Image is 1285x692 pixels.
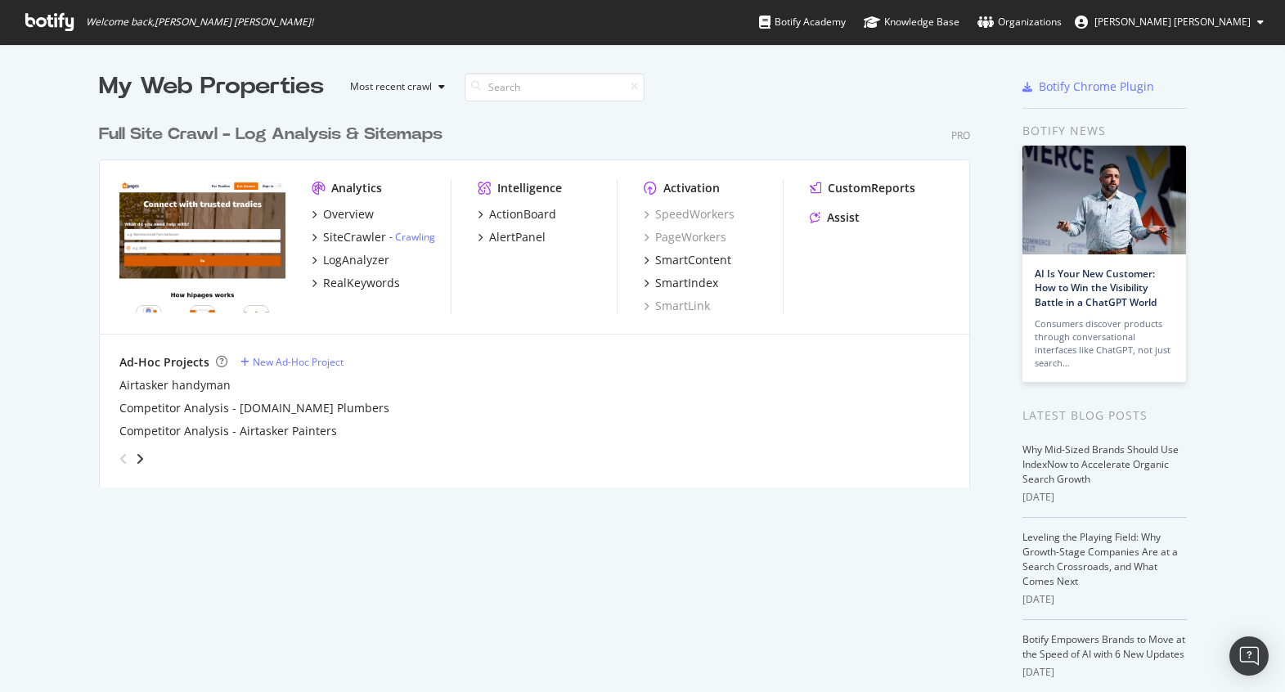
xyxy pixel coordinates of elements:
a: CustomReports [810,180,915,196]
a: SmartIndex [644,275,718,291]
div: [DATE] [1022,490,1187,505]
a: Airtasker handyman [119,377,231,393]
img: AI Is Your New Customer: How to Win the Visibility Battle in a ChatGPT World [1022,146,1186,254]
a: SmartContent [644,252,731,268]
div: Full Site Crawl - Log Analysis & Sitemaps [99,123,443,146]
div: angle-left [113,446,134,472]
div: Analytics [331,180,382,196]
div: SiteCrawler [323,229,386,245]
div: Open Intercom Messenger [1229,636,1269,676]
div: Botify news [1022,122,1187,140]
div: Organizations [977,14,1062,30]
a: Botify Empowers Brands to Move at the Speed of AI with 6 New Updates [1022,632,1185,661]
a: SiteCrawler- Crawling [312,229,435,245]
a: RealKeywords [312,275,400,291]
div: AlertPanel [489,229,546,245]
div: [DATE] [1022,665,1187,680]
input: Search [465,73,645,101]
a: Botify Chrome Plugin [1022,79,1154,95]
button: [PERSON_NAME] [PERSON_NAME] [1062,9,1277,35]
a: Competitor Analysis - Airtasker Painters [119,423,337,439]
div: CustomReports [828,180,915,196]
button: Most recent crawl [337,74,452,100]
a: Leveling the Playing Field: Why Growth-Stage Companies Are at a Search Crossroads, and What Comes... [1022,530,1178,588]
div: New Ad-Hoc Project [253,355,344,369]
div: - [389,230,435,244]
div: LogAnalyzer [323,252,389,268]
div: SmartIndex [655,275,718,291]
div: Pro [951,128,970,142]
div: Latest Blog Posts [1022,407,1187,425]
div: ActionBoard [489,206,556,222]
div: RealKeywords [323,275,400,291]
div: Most recent crawl [350,82,432,92]
div: grid [99,103,983,488]
div: Intelligence [497,180,562,196]
a: Assist [810,209,860,226]
div: SmartContent [655,252,731,268]
div: Botify Chrome Plugin [1039,79,1154,95]
a: AlertPanel [478,229,546,245]
a: ActionBoard [478,206,556,222]
div: My Web Properties [99,70,324,103]
a: Overview [312,206,374,222]
img: hipages.com.au [119,180,285,312]
div: Overview [323,206,374,222]
a: SpeedWorkers [644,206,735,222]
div: Assist [827,209,860,226]
a: Crawling [395,230,435,244]
span: Diana de Vargas Soler [1094,15,1251,29]
span: Welcome back, [PERSON_NAME] [PERSON_NAME] ! [86,16,313,29]
div: Knowledge Base [864,14,959,30]
a: AI Is Your New Customer: How to Win the Visibility Battle in a ChatGPT World [1035,267,1157,308]
a: LogAnalyzer [312,252,389,268]
a: Why Mid-Sized Brands Should Use IndexNow to Accelerate Organic Search Growth [1022,443,1179,486]
div: Activation [663,180,720,196]
a: Full Site Crawl - Log Analysis & Sitemaps [99,123,449,146]
a: PageWorkers [644,229,726,245]
div: Ad-Hoc Projects [119,354,209,371]
div: angle-right [134,451,146,467]
a: Competitor Analysis - [DOMAIN_NAME] Plumbers [119,400,389,416]
div: Consumers discover products through conversational interfaces like ChatGPT, not just search… [1035,317,1174,370]
div: Botify Academy [759,14,846,30]
a: SmartLink [644,298,710,314]
a: New Ad-Hoc Project [240,355,344,369]
div: [DATE] [1022,592,1187,607]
